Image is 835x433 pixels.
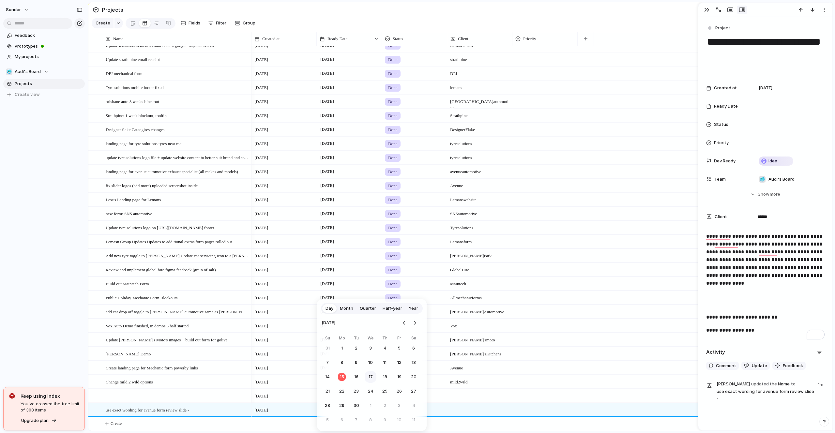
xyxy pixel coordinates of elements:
button: Year [405,303,421,314]
button: Friday, September 12th, 2025 [393,357,405,368]
button: Quarter [357,303,379,314]
button: Sunday, August 31st, 2025 [322,342,333,354]
th: Tuesday [350,335,362,342]
button: Saturday, September 27th, 2025 [408,385,419,397]
button: Friday, September 19th, 2025 [393,371,405,383]
button: Saturday, September 20th, 2025 [408,371,419,383]
span: Quarter [360,305,376,312]
button: Thursday, October 9th, 2025 [379,414,391,426]
th: Saturday [408,335,419,342]
span: Year [409,305,418,312]
th: Wednesday [365,335,376,342]
button: Monday, September 29th, 2025 [336,400,348,411]
button: Half-year [379,303,405,314]
button: Wednesday, September 10th, 2025 [365,357,376,368]
button: Day [322,303,337,314]
button: Sunday, September 14th, 2025 [322,371,333,383]
button: Sunday, September 7th, 2025 [322,357,333,368]
button: Go to the Next Month [410,318,419,327]
button: Friday, October 10th, 2025 [393,414,405,426]
button: Wednesday, October 1st, 2025 [365,400,376,411]
button: Friday, September 26th, 2025 [393,385,405,397]
button: Wednesday, September 24th, 2025 [365,385,376,397]
button: Saturday, September 6th, 2025 [408,342,419,354]
span: Half-year [383,305,402,312]
button: Thursday, September 4th, 2025 [379,342,391,354]
button: Monday, October 6th, 2025 [336,414,348,426]
button: Wednesday, October 8th, 2025 [365,414,376,426]
button: Today, Monday, September 15th, 2025 [336,371,348,383]
button: Wednesday, September 17th, 2025 [365,371,376,383]
span: [DATE] [322,316,335,330]
button: Friday, October 3rd, 2025 [393,400,405,411]
button: Saturday, September 13th, 2025 [408,357,419,368]
button: Thursday, September 18th, 2025 [379,371,391,383]
button: Sunday, September 28th, 2025 [322,400,333,411]
button: Thursday, September 11th, 2025 [379,357,391,368]
th: Sunday [322,335,333,342]
button: Friday, September 5th, 2025 [393,342,405,354]
button: Tuesday, September 9th, 2025 [350,357,362,368]
button: Thursday, September 25th, 2025 [379,385,391,397]
button: Monday, September 1st, 2025 [336,342,348,354]
button: Saturday, October 11th, 2025 [408,414,419,426]
button: Month [337,303,357,314]
button: Monday, September 8th, 2025 [336,357,348,368]
button: Tuesday, September 30th, 2025 [350,400,362,411]
th: Friday [393,335,405,342]
button: Saturday, October 4th, 2025 [408,400,419,411]
button: Tuesday, October 7th, 2025 [350,414,362,426]
span: Day [326,305,333,312]
button: Tuesday, September 2nd, 2025 [350,342,362,354]
button: Sunday, September 21st, 2025 [322,385,333,397]
button: Tuesday, September 23rd, 2025 [350,385,362,397]
th: Thursday [379,335,391,342]
th: Monday [336,335,348,342]
button: Wednesday, September 3rd, 2025 [365,342,376,354]
button: Go to the Previous Month [400,318,409,327]
table: September 2025 [322,335,419,426]
span: Month [340,305,353,312]
button: Monday, September 22nd, 2025 [336,385,348,397]
button: Thursday, October 2nd, 2025 [379,400,391,411]
button: Sunday, October 5th, 2025 [322,414,333,426]
button: Tuesday, September 16th, 2025 [350,371,362,383]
